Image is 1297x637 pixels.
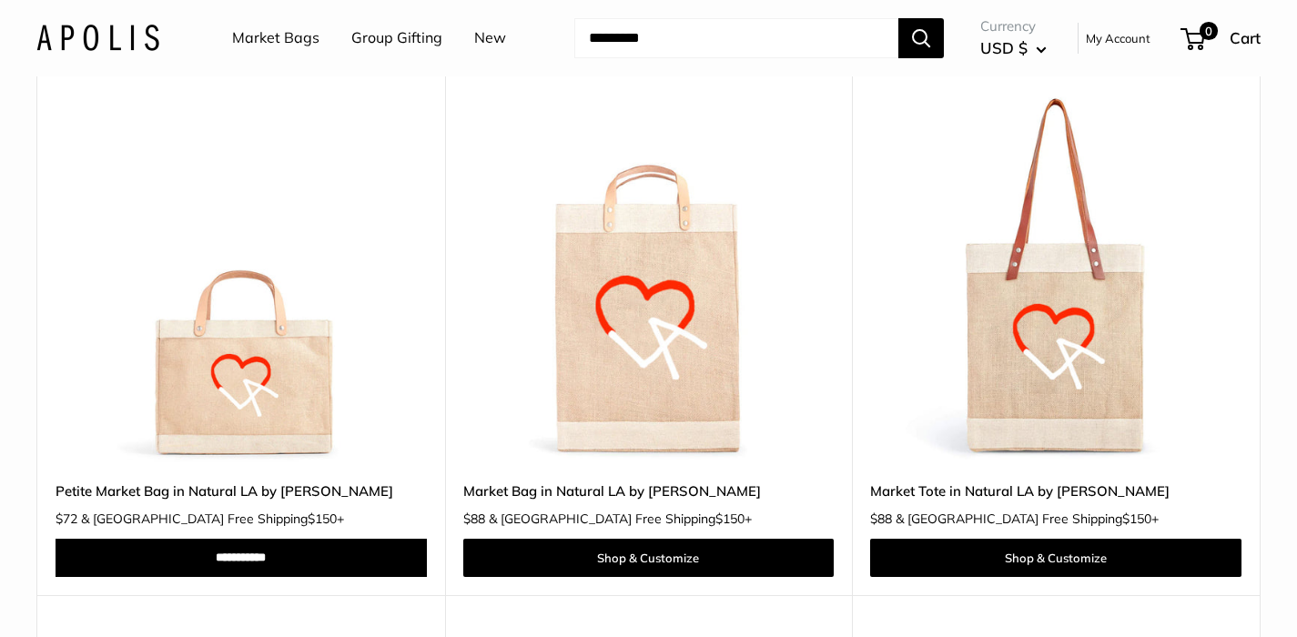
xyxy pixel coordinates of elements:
a: description_Limited Edition collaboration with Geoff McFetridgedescription_All proceeds support L... [870,91,1241,462]
img: description_Limited Edition collaboration with Geoff McFetridge [56,91,427,462]
span: $150 [308,511,337,527]
a: description_Limited Edition collaboration with Geoff McFetridgedescription_All proceeds support L... [463,91,835,462]
a: Market Bag in Natural LA by [PERSON_NAME] [463,480,835,501]
a: Shop & Customize [463,539,835,577]
span: Cart [1230,28,1261,47]
a: Petite Market Bag in Natural LA by [PERSON_NAME] [56,480,427,501]
span: 0 [1200,22,1218,40]
span: $72 [56,511,77,527]
a: Group Gifting [351,25,442,52]
img: Apolis [36,25,159,51]
a: My Account [1086,27,1150,49]
span: $88 [463,511,485,527]
input: Search... [574,18,898,58]
img: description_Limited Edition collaboration with Geoff McFetridge [870,91,1241,462]
a: description_Limited Edition collaboration with Geoff McFetridgedescription_Super soft and durable... [56,91,427,462]
a: 0 Cart [1182,24,1261,53]
button: USD $ [980,34,1047,63]
span: USD $ [980,38,1028,57]
span: & [GEOGRAPHIC_DATA] Free Shipping + [81,512,344,525]
span: $150 [1122,511,1151,527]
span: $88 [870,511,892,527]
span: $150 [715,511,745,527]
span: Currency [980,14,1047,39]
a: Market Bags [232,25,319,52]
span: & [GEOGRAPHIC_DATA] Free Shipping + [896,512,1159,525]
img: description_Limited Edition collaboration with Geoff McFetridge [463,91,835,462]
a: New [474,25,506,52]
button: Search [898,18,944,58]
a: Shop & Customize [870,539,1241,577]
a: Market Tote in Natural LA by [PERSON_NAME] [870,480,1241,501]
span: & [GEOGRAPHIC_DATA] Free Shipping + [489,512,752,525]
